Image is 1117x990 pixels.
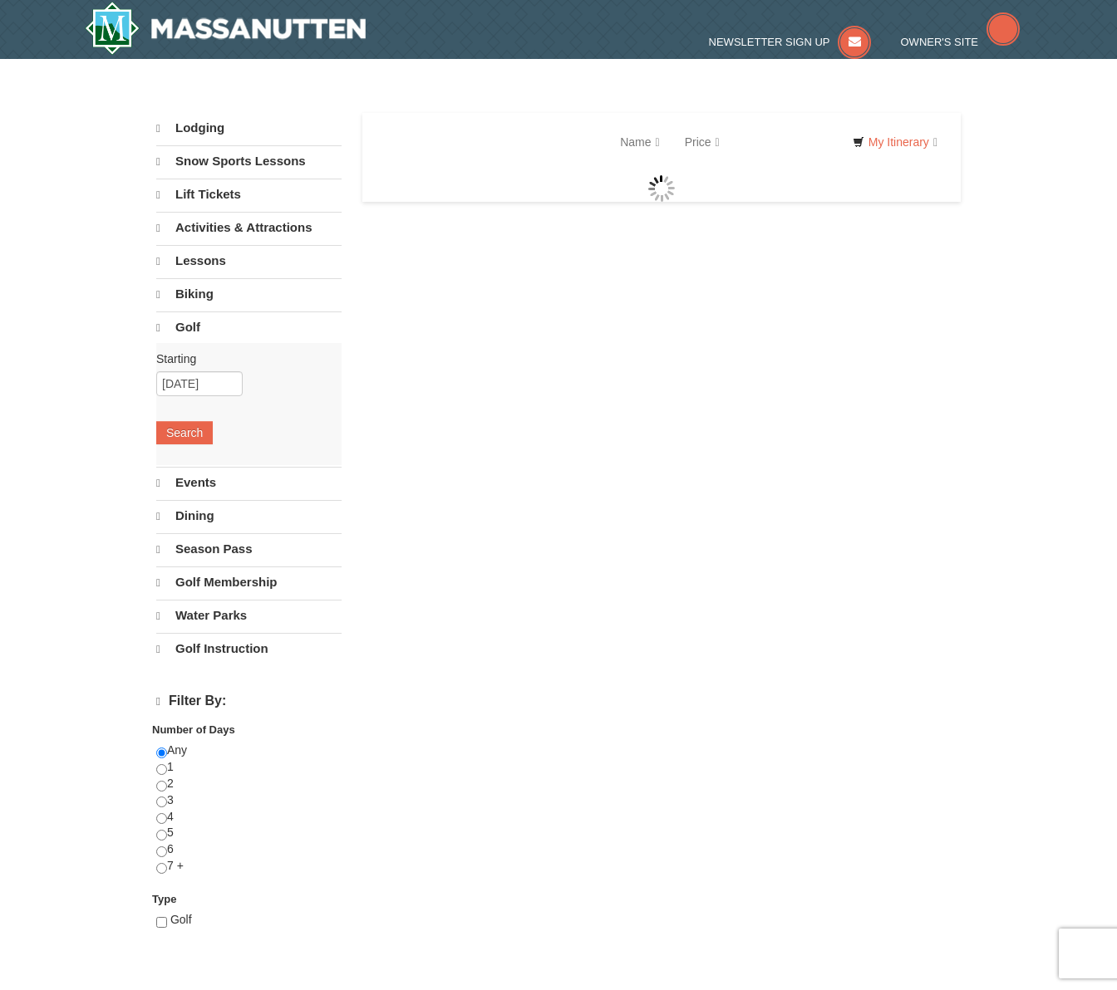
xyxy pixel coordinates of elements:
[156,742,342,891] div: Any 1 2 3 4 5 6 7 +
[156,113,342,144] a: Lodging
[672,125,732,159] a: Price
[152,893,176,905] strong: Type
[648,175,675,202] img: wait gif
[156,278,342,310] a: Biking
[156,212,342,243] a: Activities & Attractions
[156,633,342,664] a: Golf Instruction
[901,36,1021,48] a: Owner's Site
[156,566,342,598] a: Golf Membership
[85,2,366,55] a: Massanutten Resort
[156,467,342,498] a: Events
[156,533,342,565] a: Season Pass
[156,311,342,343] a: Golf
[156,600,342,631] a: Water Parks
[156,500,342,532] a: Dining
[709,36,830,48] span: Newsletter Sign Up
[901,36,979,48] span: Owner's Site
[156,245,342,277] a: Lessons
[156,350,329,367] label: Starting
[152,723,235,736] strong: Number of Days
[709,36,872,48] a: Newsletter Sign Up
[156,179,342,210] a: Lift Tickets
[156,145,342,177] a: Snow Sports Lessons
[85,2,366,55] img: Massanutten Resort Logo
[608,125,672,159] a: Name
[156,421,213,444] button: Search
[170,913,192,926] span: Golf
[156,693,342,709] h4: Filter By:
[842,130,948,154] a: My Itinerary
